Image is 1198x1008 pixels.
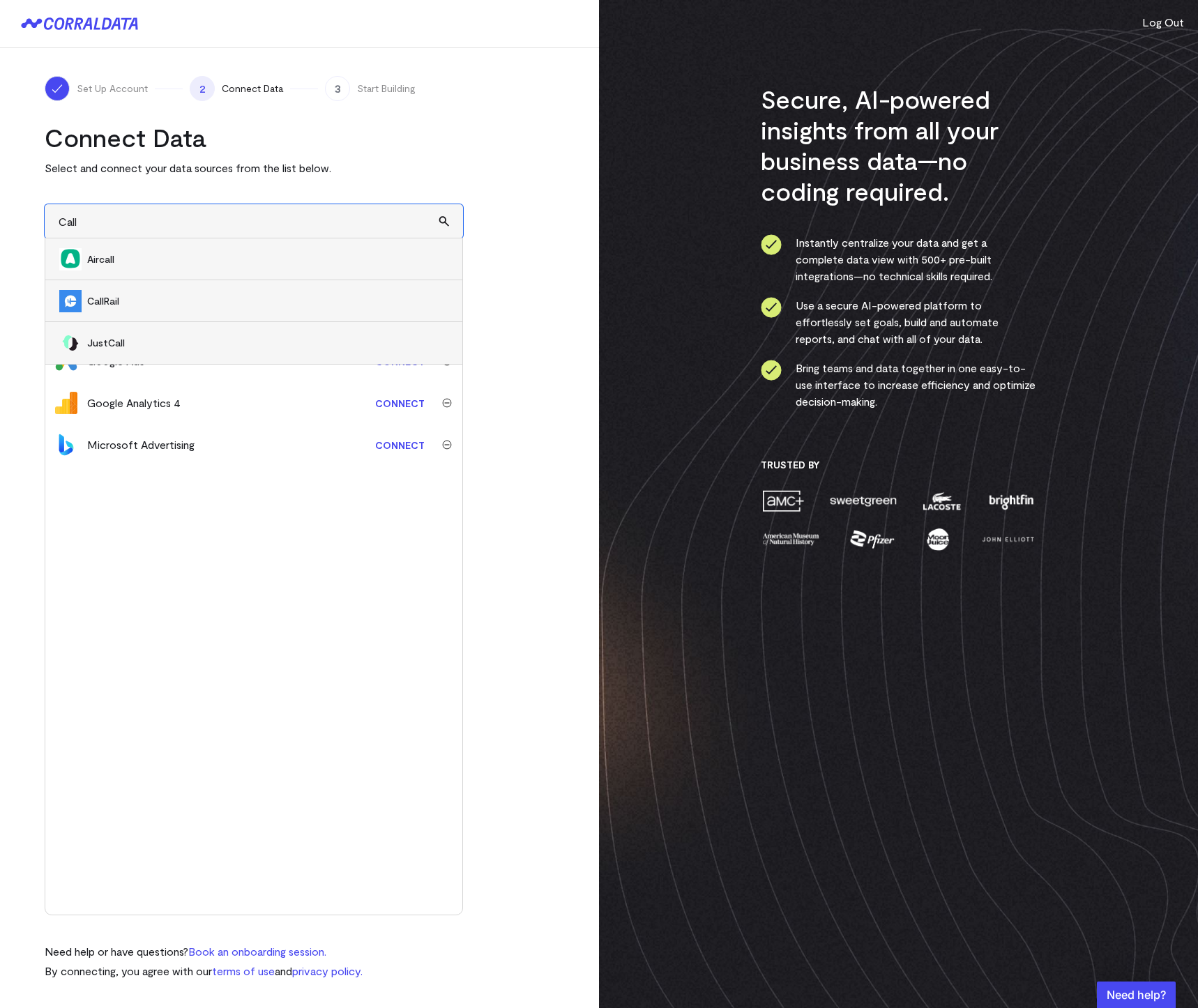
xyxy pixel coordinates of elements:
a: terms of use [212,964,275,977]
p: Select and connect your data sources from the list below. [45,160,463,176]
p: By connecting, you agree with our and [45,963,363,979]
span: 3 [325,76,350,101]
img: amc-0b11a8f1.png [761,489,805,513]
img: trash-40e54a27.svg [442,398,452,408]
img: sweetgreen-1d1fb32c.png [828,489,898,513]
span: Aircall [87,252,448,266]
img: ico-check-circle-4b19435c.svg [761,297,782,318]
img: ico-check-circle-4b19435c.svg [761,234,782,255]
img: lacoste-7a6b0538.png [921,489,962,513]
h2: Connect Data [45,122,463,153]
img: ico-check-circle-4b19435c.svg [761,360,782,381]
img: google_analytics_4-4ee20295.svg [55,392,77,414]
img: Aircall [59,248,82,270]
h3: Secure, AI-powered insights from all your business data—no coding required. [761,84,1036,206]
input: Search and add other data sources [45,204,463,238]
p: Need help or have questions? [45,943,363,960]
div: Microsoft Advertising [87,436,195,453]
h3: Trusted By [761,459,1036,471]
img: bingads-f64eff47.svg [55,434,77,456]
div: Google Analytics 4 [87,395,181,411]
span: Connect Data [222,82,283,96]
span: Set Up Account [77,82,148,96]
img: ico-check-white-5ff98cb1.svg [50,82,64,96]
li: Use a secure AI-powered platform to effortlessly set goals, build and automate reports, and chat ... [761,297,1036,347]
img: amnh-5afada46.png [761,527,821,551]
button: Log Out [1142,14,1184,31]
img: john-elliott-25751c40.png [980,527,1036,551]
a: Book an onboarding session. [188,945,326,958]
img: brightfin-a251e171.png [986,489,1036,513]
li: Bring teams and data together in one easy-to-use interface to increase efficiency and optimize de... [761,360,1036,410]
img: moon-juice-c312e729.png [924,527,952,551]
img: pfizer-e137f5fc.png [849,527,897,551]
img: trash-40e54a27.svg [442,440,452,450]
span: 2 [190,76,215,101]
span: JustCall [87,336,448,350]
img: CallRail [59,290,82,312]
span: Start Building [357,82,416,96]
a: Connect [368,432,432,458]
a: privacy policy. [292,964,363,977]
li: Instantly centralize your data and get a complete data view with 500+ pre-built integrations—no t... [761,234,1036,284]
a: Connect [368,390,432,416]
img: JustCall [59,332,82,354]
span: CallRail [87,294,448,308]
